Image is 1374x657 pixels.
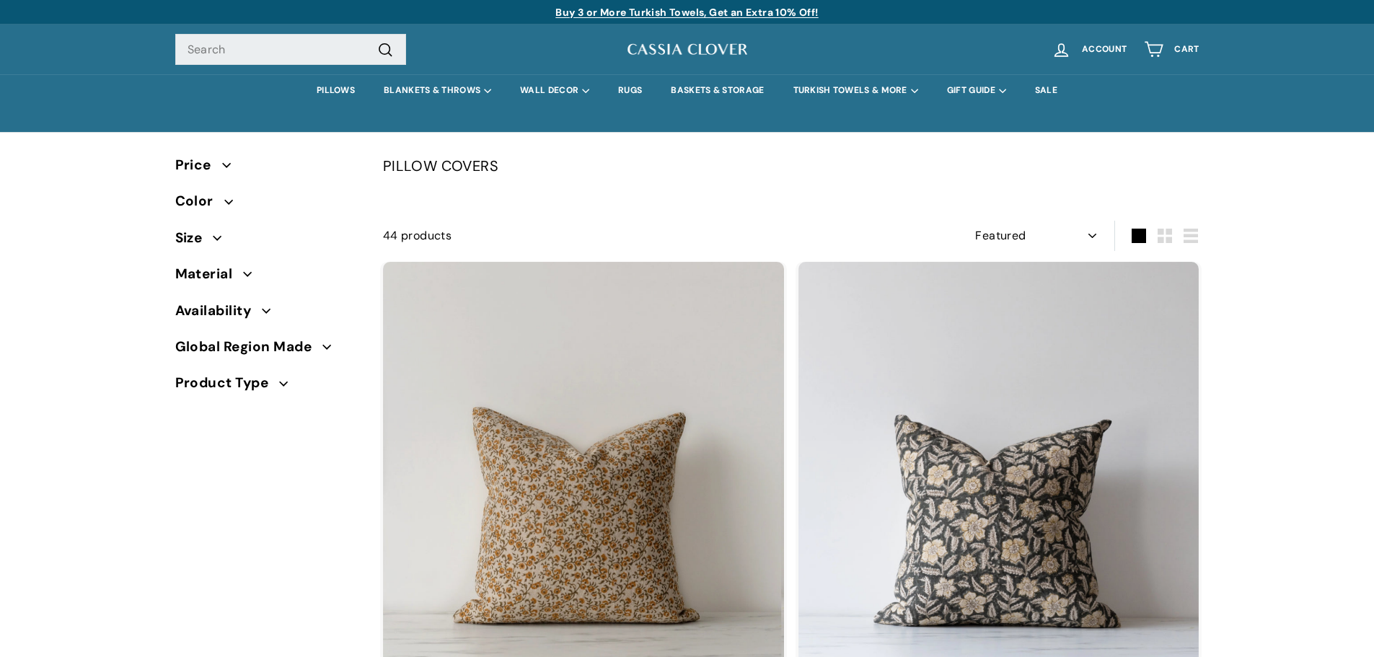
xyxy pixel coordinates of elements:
[506,74,604,107] summary: WALL DECOR
[779,74,933,107] summary: TURKISH TOWELS & MORE
[1021,74,1072,107] a: SALE
[175,336,323,358] span: Global Region Made
[302,74,369,107] a: PILLOWS
[1174,45,1199,54] span: Cart
[555,6,818,19] a: Buy 3 or More Turkish Towels, Get an Extra 10% Off!
[175,300,263,322] span: Availability
[175,372,280,394] span: Product Type
[175,260,360,296] button: Material
[146,74,1228,107] div: Primary
[175,227,213,249] span: Size
[175,369,360,405] button: Product Type
[175,224,360,260] button: Size
[175,296,360,332] button: Availability
[175,154,222,176] span: Price
[175,263,244,285] span: Material
[656,74,778,107] a: BASKETS & STORAGE
[175,34,406,66] input: Search
[383,154,1199,177] div: PILLOW COVERS
[604,74,656,107] a: RUGS
[1082,45,1127,54] span: Account
[175,332,360,369] button: Global Region Made
[1043,28,1135,71] a: Account
[175,187,360,223] button: Color
[369,74,506,107] summary: BLANKETS & THROWS
[1135,28,1207,71] a: Cart
[175,151,360,187] button: Price
[933,74,1021,107] summary: GIFT GUIDE
[383,226,791,245] div: 44 products
[175,190,224,212] span: Color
